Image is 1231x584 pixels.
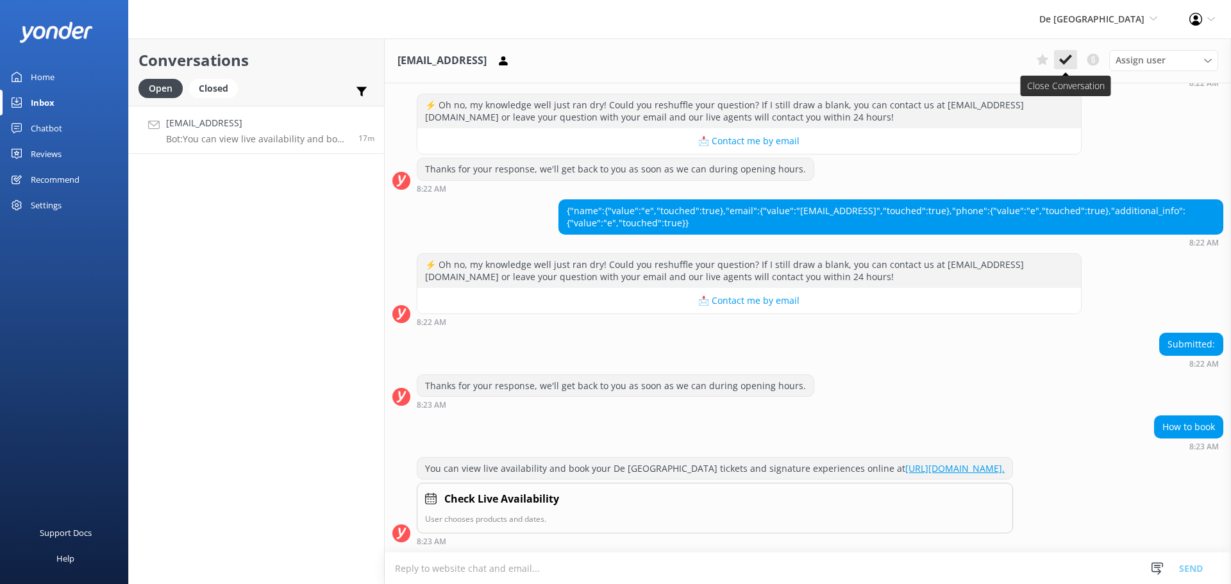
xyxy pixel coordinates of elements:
[417,128,1081,154] button: 📩 Contact me by email
[19,22,93,43] img: yonder-white-logo.png
[31,90,54,115] div: Inbox
[417,401,446,409] strong: 8:23 AM
[138,48,374,72] h2: Conversations
[417,319,446,326] strong: 8:22 AM
[31,141,62,167] div: Reviews
[166,133,349,145] p: Bot: You can view live availability and book your De Palm Island tickets and signature experience...
[1189,79,1219,87] strong: 8:22 AM
[417,184,814,193] div: Oct 06 2025 08:22am (UTC -04:00) America/Caracas
[1116,53,1166,67] span: Assign user
[31,115,62,141] div: Chatbot
[1189,360,1219,368] strong: 8:22 AM
[358,133,374,144] span: Oct 06 2025 08:23am (UTC -04:00) America/Caracas
[417,400,814,409] div: Oct 06 2025 08:23am (UTC -04:00) America/Caracas
[56,546,74,571] div: Help
[1154,442,1223,451] div: Oct 06 2025 08:23am (UTC -04:00) America/Caracas
[417,538,446,546] strong: 8:23 AM
[31,192,62,218] div: Settings
[417,94,1081,128] div: ⚡ Oh no, my knowledge well just ran dry! Could you reshuffle your question? If I still draw a bla...
[31,167,80,192] div: Recommend
[1159,359,1223,368] div: Oct 06 2025 08:22am (UTC -04:00) America/Caracas
[417,317,1082,326] div: Oct 06 2025 08:22am (UTC -04:00) America/Caracas
[417,458,1012,480] div: You can view live availability and book your De [GEOGRAPHIC_DATA] tickets and signature experienc...
[1160,333,1223,355] div: Submitted:
[417,185,446,193] strong: 8:22 AM
[189,81,244,95] a: Closed
[1039,13,1144,25] span: De [GEOGRAPHIC_DATA]
[558,238,1223,247] div: Oct 06 2025 08:22am (UTC -04:00) America/Caracas
[417,254,1081,288] div: ⚡ Oh no, my knowledge well just ran dry! Could you reshuffle your question? If I still draw a bla...
[417,288,1081,313] button: 📩 Contact me by email
[138,79,183,98] div: Open
[559,200,1223,234] div: {"name":{"value":"e","touched":true},"email":{"value":"[EMAIL_ADDRESS]","touched":true},"phone":{...
[444,491,559,508] h4: Check Live Availability
[189,79,238,98] div: Closed
[905,462,1005,474] a: [URL][DOMAIN_NAME].
[1189,443,1219,451] strong: 8:23 AM
[40,520,92,546] div: Support Docs
[398,53,487,69] h3: [EMAIL_ADDRESS]
[31,64,54,90] div: Home
[417,158,814,180] div: Thanks for your response, we'll get back to you as soon as we can during opening hours.
[166,116,349,130] h4: [EMAIL_ADDRESS]
[417,537,1013,546] div: Oct 06 2025 08:23am (UTC -04:00) America/Caracas
[129,106,384,154] a: [EMAIL_ADDRESS]Bot:You can view live availability and book your De Palm Island tickets and signat...
[1189,239,1219,247] strong: 8:22 AM
[1109,50,1218,71] div: Assign User
[1155,416,1223,438] div: How to book
[417,375,814,397] div: Thanks for your response, we'll get back to you as soon as we can during opening hours.
[425,513,1005,525] p: User chooses products and dates.
[138,81,189,95] a: Open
